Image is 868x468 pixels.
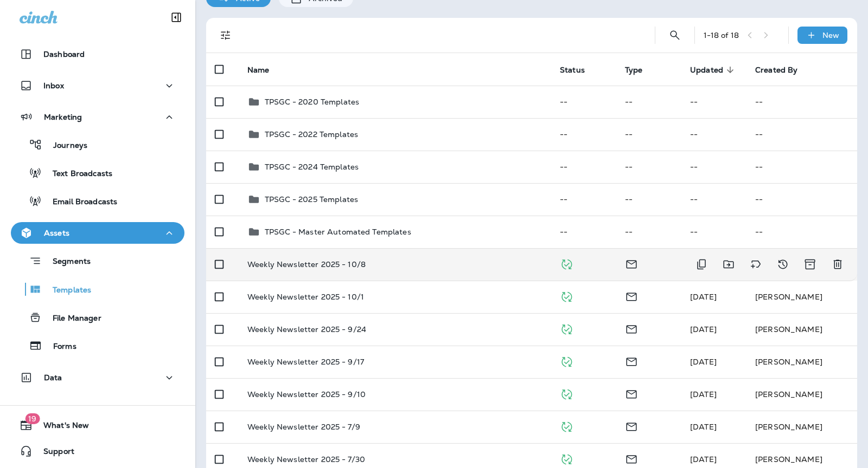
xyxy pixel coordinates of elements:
span: Published [560,323,573,333]
p: TPSGC - 2025 Templates [265,195,358,204]
td: -- [681,183,746,216]
td: -- [746,216,857,248]
span: Email [625,453,638,463]
button: 19What's New [11,414,184,436]
td: -- [616,183,681,216]
span: Published [560,421,573,431]
span: Published [560,356,573,366]
p: TPSGC - 2024 Templates [265,162,359,171]
td: -- [616,216,681,248]
td: -- [551,118,616,151]
span: Brooks Mires [690,389,717,399]
span: Email [625,291,638,301]
button: Inbox [11,75,184,96]
span: Status [560,65,599,75]
p: Email Broadcasts [42,197,117,207]
button: View Changelog [772,253,794,275]
p: TPSGC - 2020 Templates [265,97,359,106]
span: Published [560,388,573,398]
p: TPSGC - Master Automated Templates [265,227,411,236]
button: Templates [11,278,184,301]
button: Data [11,367,184,388]
button: Journeys [11,133,184,156]
span: Email [625,323,638,333]
p: Segments [42,257,91,268]
span: Name [247,65,284,75]
span: Type [625,66,643,75]
span: Published [560,291,573,301]
div: 1 - 18 of 18 [704,31,739,40]
p: Assets [44,229,69,237]
button: Filters [215,24,237,46]
button: Text Broadcasts [11,161,184,184]
button: Move to folder [718,253,739,275]
td: [PERSON_NAME] [746,313,857,346]
span: Status [560,66,585,75]
td: -- [746,86,857,118]
span: Created By [755,66,797,75]
p: Text Broadcasts [42,169,112,179]
span: Brooks Mires [690,422,717,432]
span: 19 [25,413,40,424]
button: Assets [11,222,184,244]
p: Data [44,373,62,382]
td: -- [551,183,616,216]
button: Collapse Sidebar [161,6,192,28]
td: [PERSON_NAME] [746,346,857,378]
span: Email [625,388,638,398]
td: -- [746,183,857,216]
p: Weekly Newsletter 2025 - 9/17 [247,357,364,366]
td: -- [616,86,681,118]
td: -- [551,151,616,183]
span: Email [625,258,638,268]
span: Email [625,356,638,366]
button: Search Templates [664,24,686,46]
td: [PERSON_NAME] [746,411,857,443]
button: Marketing [11,106,184,128]
p: Forms [42,342,76,352]
span: Name [247,66,270,75]
p: Weekly Newsletter 2025 - 10/1 [247,292,364,301]
button: Support [11,440,184,462]
span: Support [33,447,74,460]
td: -- [551,86,616,118]
span: Brooks Mires [690,324,717,334]
td: [PERSON_NAME] [746,281,857,313]
span: Published [560,258,573,268]
span: Created By [755,65,812,75]
button: Archive [799,253,821,275]
td: -- [681,86,746,118]
span: Type [625,65,657,75]
p: New [822,31,839,40]
span: Updated [690,66,723,75]
td: [PERSON_NAME] [746,378,857,411]
p: Templates [42,285,91,296]
button: Add tags [745,253,767,275]
p: Weekly Newsletter 2025 - 9/10 [247,390,366,399]
p: Dashboard [43,50,85,58]
td: -- [616,118,681,151]
span: Published [560,453,573,463]
p: TPSGC - 2022 Templates [265,130,358,139]
span: What's New [33,421,89,434]
td: -- [681,151,746,183]
p: Weekly Newsletter 2025 - 7/30 [247,455,365,464]
button: File Manager [11,306,184,329]
p: Weekly Newsletter 2025 - 9/24 [247,325,366,334]
p: Inbox [43,81,64,90]
button: Segments [11,249,184,272]
p: Marketing [44,113,82,121]
p: Weekly Newsletter 2025 - 10/8 [247,260,366,269]
p: Journeys [42,141,87,151]
td: -- [681,118,746,151]
span: Brooks Mires [690,292,717,302]
td: -- [681,216,746,248]
span: Email [625,421,638,431]
td: -- [746,118,857,151]
td: -- [616,151,681,183]
td: -- [551,216,616,248]
p: File Manager [42,314,101,324]
td: -- [746,151,857,183]
button: Delete [827,253,848,275]
span: Brooks Mires [690,357,717,367]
